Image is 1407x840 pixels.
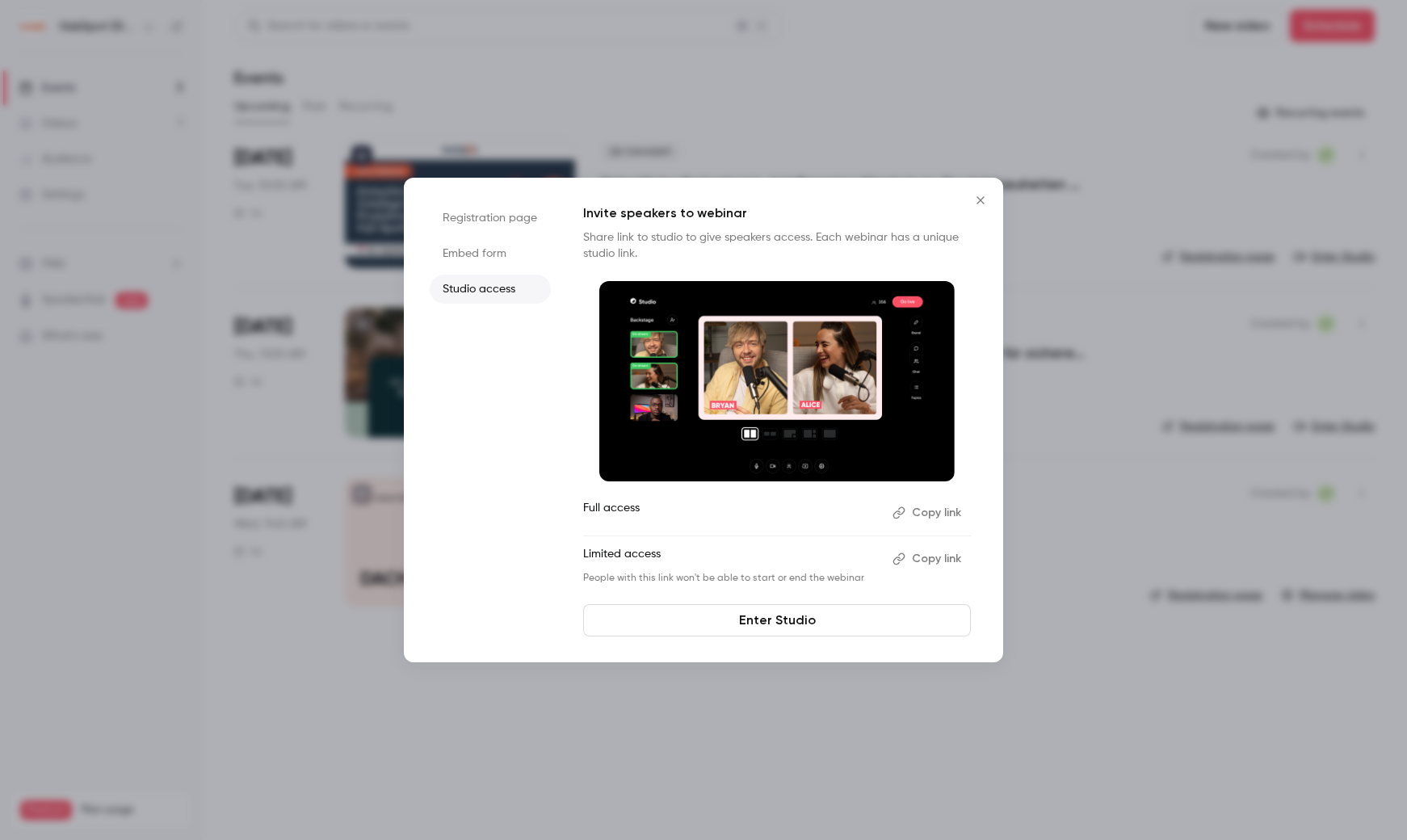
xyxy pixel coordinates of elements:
[886,500,971,526] button: Copy link
[964,184,997,216] button: Close
[583,204,971,223] p: Invite speakers to webinar
[583,229,971,262] p: Share link to studio to give speakers access. Each webinar has a unique studio link.
[430,239,551,268] li: Embed form
[583,604,971,636] a: Enter Studio
[583,500,880,526] p: Full access
[599,281,955,481] img: Invite speakers to webinar
[430,275,551,304] li: Studio access
[886,546,971,572] button: Copy link
[430,204,551,233] li: Registration page
[583,572,880,585] p: People with this link won't be able to start or end the webinar
[583,546,880,572] p: Limited access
